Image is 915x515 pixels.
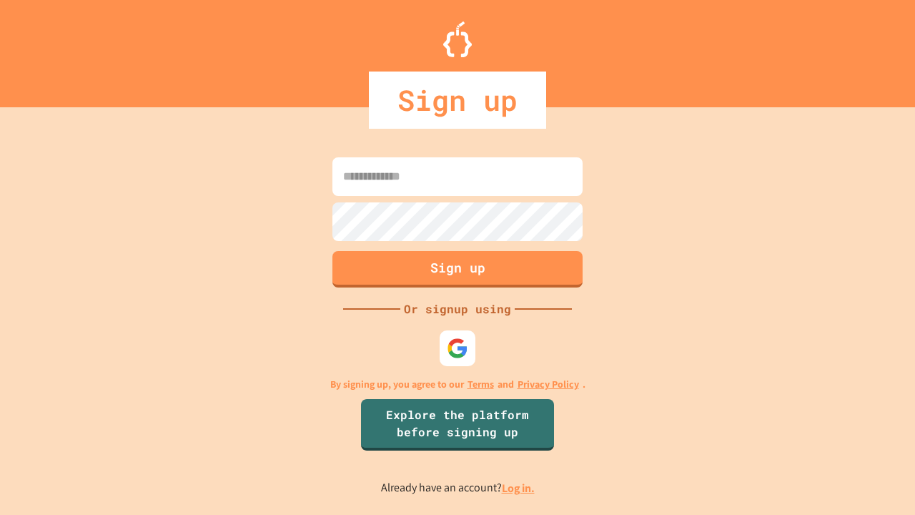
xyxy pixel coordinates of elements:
[369,72,546,129] div: Sign up
[443,21,472,57] img: Logo.svg
[361,399,554,451] a: Explore the platform before signing up
[502,481,535,496] a: Log in.
[381,479,535,497] p: Already have an account?
[447,338,468,359] img: google-icon.svg
[468,377,494,392] a: Terms
[330,377,585,392] p: By signing up, you agree to our and .
[518,377,579,392] a: Privacy Policy
[332,251,583,288] button: Sign up
[400,300,515,318] div: Or signup using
